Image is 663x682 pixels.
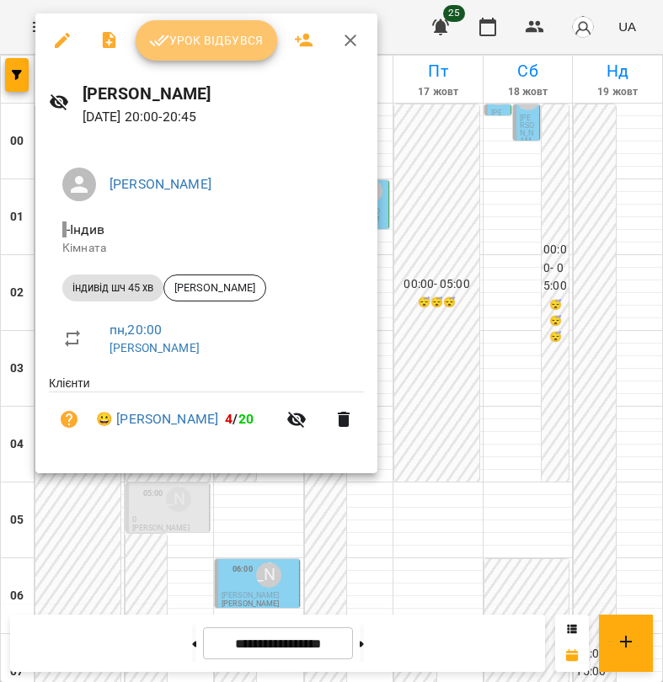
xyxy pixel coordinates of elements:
span: індивід шч 45 хв [62,280,163,296]
div: [PERSON_NAME] [163,274,266,301]
ul: Клієнти [49,375,364,453]
span: [PERSON_NAME] [164,280,265,296]
button: Візит ще не сплачено. Додати оплату? [49,399,89,440]
b: / [225,411,254,427]
span: Урок відбувся [149,30,264,51]
a: пн , 20:00 [110,322,162,338]
button: Урок відбувся [136,20,277,61]
span: 4 [225,411,233,427]
a: 😀 [PERSON_NAME] [96,409,218,429]
p: [DATE] 20:00 - 20:45 [83,107,364,127]
span: 20 [238,411,254,427]
a: [PERSON_NAME] [110,341,200,354]
a: [PERSON_NAME] [110,176,211,192]
h6: [PERSON_NAME] [83,81,364,107]
span: - Індив [62,221,108,237]
p: Кімната [62,240,350,257]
